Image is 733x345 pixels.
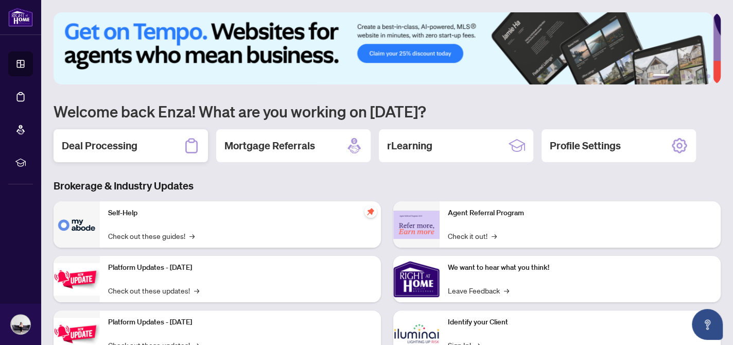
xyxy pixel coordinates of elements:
[54,201,100,248] img: Self-Help
[108,317,373,328] p: Platform Updates - [DATE]
[387,139,432,153] h2: rLearning
[54,101,721,121] h1: Welcome back Enza! What are you working on [DATE]?
[189,230,195,242] span: →
[11,315,30,334] img: Profile Icon
[448,208,712,219] p: Agent Referral Program
[54,179,721,193] h3: Brokerage & Industry Updates
[108,208,373,219] p: Self-Help
[108,262,373,273] p: Platform Updates - [DATE]
[706,74,710,78] button: 6
[54,12,713,84] img: Slide 0
[224,139,315,153] h2: Mortgage Referrals
[448,262,712,273] p: We want to hear what you think!
[393,211,440,239] img: Agent Referral Program
[690,74,694,78] button: 4
[62,139,137,153] h2: Deal Processing
[54,263,100,296] img: Platform Updates - July 21, 2025
[448,317,712,328] p: Identify your Client
[653,74,669,78] button: 1
[492,230,497,242] span: →
[194,285,199,296] span: →
[698,74,702,78] button: 5
[682,74,686,78] button: 3
[448,285,509,296] a: Leave Feedback→
[393,256,440,302] img: We want to hear what you think!
[8,8,33,27] img: logo
[550,139,621,153] h2: Profile Settings
[364,205,377,218] span: pushpin
[504,285,509,296] span: →
[108,285,199,296] a: Check out these updates!→
[692,309,723,340] button: Open asap
[448,230,497,242] a: Check it out!→
[673,74,677,78] button: 2
[108,230,195,242] a: Check out these guides!→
